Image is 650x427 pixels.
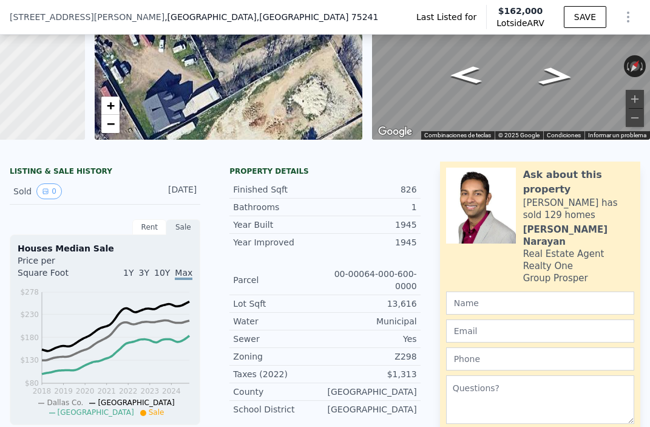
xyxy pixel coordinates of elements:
tspan: 2022 [119,387,138,395]
tspan: 2020 [76,387,95,395]
button: Show Options [616,5,640,29]
div: 1945 [325,219,416,231]
input: Name [446,292,634,315]
img: Google [375,124,415,140]
div: Lot Sqft [233,298,325,310]
div: [GEOGRAPHIC_DATA] [325,403,416,415]
span: Sale [149,408,164,417]
div: 826 [325,183,416,196]
span: [GEOGRAPHIC_DATA] [58,408,134,417]
div: County [233,386,325,398]
tspan: 2018 [33,387,52,395]
div: $1,313 [325,368,416,380]
a: Zoom in [101,97,120,115]
tspan: $80 [25,379,39,388]
div: Taxes (2022) [233,368,325,380]
div: Bathrooms [233,201,325,213]
div: Municipal [325,315,416,327]
tspan: $180 [20,333,39,342]
tspan: 2023 [141,387,160,395]
span: 10Y [154,268,170,278]
div: Property details [229,166,420,176]
div: Real Estate Agent [523,248,604,260]
div: Finished Sqft [233,183,325,196]
div: Year Improved [233,236,325,248]
span: , [GEOGRAPHIC_DATA] [164,11,378,23]
div: [PERSON_NAME] Narayan [523,224,634,248]
span: Lotside ARV [496,17,544,29]
div: 00-00064-000-600-0000 [325,268,416,292]
div: 13,616 [325,298,416,310]
span: $162,000 [498,6,543,16]
span: , [GEOGRAPHIC_DATA] 75241 [257,12,379,22]
a: Zoom out [101,115,120,133]
span: Dallas Co. [47,398,83,407]
div: Year Built [233,219,325,231]
input: Email [446,319,634,343]
div: Houses Median Sale [18,242,192,254]
button: Rotar en sentido antihorario [624,55,631,77]
div: 1945 [325,236,416,248]
div: [DATE] [156,183,197,199]
button: Restablecer la vista [625,55,645,78]
div: Z298 [325,350,416,363]
div: Yes [325,333,416,345]
span: 3Y [139,268,149,278]
button: Rotar en el sentido de las manecillas del reloj [639,55,646,77]
div: School District [233,403,325,415]
span: + [106,98,114,113]
button: View historical data [36,183,62,199]
tspan: 2019 [54,387,73,395]
div: Realty One Group Prosper [523,260,634,284]
div: Price per Square Foot [18,254,105,286]
a: Informar un problema [588,132,646,138]
div: Sewer [233,333,325,345]
tspan: 2021 [97,387,116,395]
div: Rent [132,219,166,235]
div: Sold [13,183,95,199]
span: − [106,116,114,131]
path: Ir al suroeste, Kool Ave [436,62,495,88]
div: Water [233,315,325,327]
span: Max [175,268,192,280]
div: LISTING & SALE HISTORY [10,166,200,179]
tspan: $230 [20,310,39,319]
span: Last Listed for [416,11,476,23]
tspan: 2024 [162,387,181,395]
div: Sale [166,219,200,235]
span: © 2025 Google [498,132,540,138]
a: Condiciones (se abre en una nueva pestaña) [547,132,581,138]
button: SAVE [564,6,606,28]
button: Alejar [626,109,644,127]
a: Abrir esta área en Google Maps (se abre en una ventana nueva) [375,124,415,140]
div: [PERSON_NAME] has sold 129 homes [523,197,634,221]
div: Ask about this property [523,168,634,197]
button: Combinaciones de teclas [424,131,491,140]
span: [GEOGRAPHIC_DATA] [98,398,174,407]
span: [STREET_ADDRESS][PERSON_NAME] [10,11,164,23]
button: Acercar [626,90,644,108]
div: 1 [325,201,416,213]
div: [GEOGRAPHIC_DATA] [325,386,416,398]
path: Ir al noreste, Kool Ave [523,63,589,91]
tspan: $278 [20,288,39,296]
tspan: $130 [20,356,39,364]
div: Parcel [233,274,325,286]
input: Phone [446,347,634,371]
span: 1Y [123,268,134,278]
div: Zoning [233,350,325,363]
